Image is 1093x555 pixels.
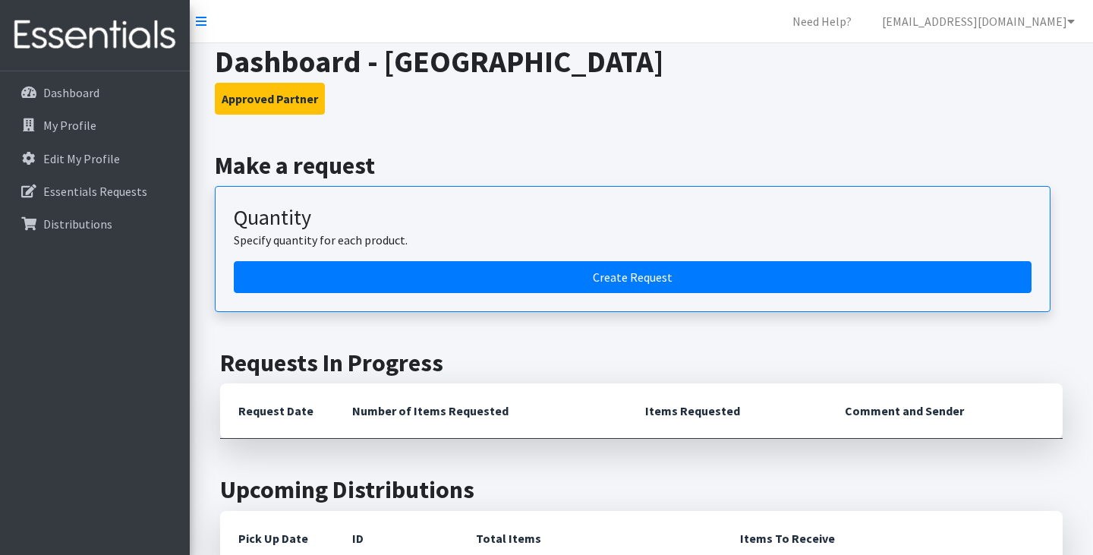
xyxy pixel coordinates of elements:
[234,261,1032,293] a: Create a request by quantity
[234,231,1032,249] p: Specify quantity for each product.
[6,143,184,174] a: Edit My Profile
[43,216,112,232] p: Distributions
[43,118,96,133] p: My Profile
[780,6,864,36] a: Need Help?
[215,43,1069,80] h1: Dashboard - [GEOGRAPHIC_DATA]
[220,475,1063,504] h2: Upcoming Distributions
[43,151,120,166] p: Edit My Profile
[870,6,1087,36] a: [EMAIL_ADDRESS][DOMAIN_NAME]
[215,83,325,115] button: Approved Partner
[827,383,1063,439] th: Comment and Sender
[6,110,184,140] a: My Profile
[627,383,827,439] th: Items Requested
[43,184,147,199] p: Essentials Requests
[6,209,184,239] a: Distributions
[220,383,334,439] th: Request Date
[6,77,184,108] a: Dashboard
[234,205,1032,231] h3: Quantity
[43,85,99,100] p: Dashboard
[334,383,627,439] th: Number of Items Requested
[220,348,1063,377] h2: Requests In Progress
[6,176,184,207] a: Essentials Requests
[215,151,1069,180] h2: Make a request
[6,10,184,61] img: HumanEssentials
